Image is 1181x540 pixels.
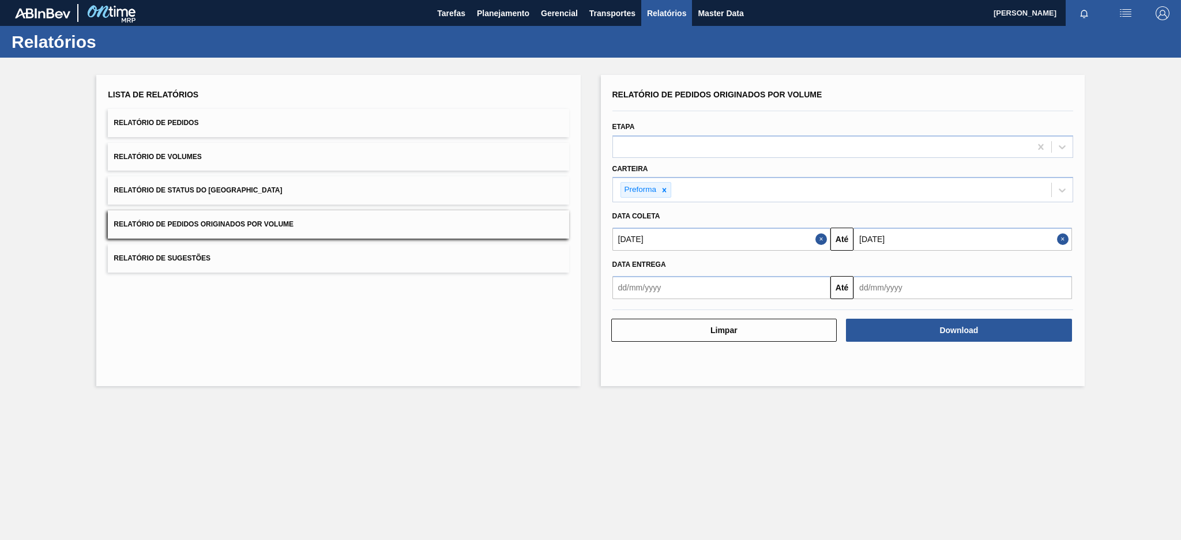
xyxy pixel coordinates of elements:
input: dd/mm/yyyy [853,228,1072,251]
button: Close [815,228,830,251]
button: Limpar [611,319,837,342]
span: Master Data [698,6,743,20]
span: Data coleta [612,212,660,220]
img: Logout [1156,6,1169,20]
button: Relatório de Pedidos Originados por Volume [108,210,569,239]
input: dd/mm/yyyy [612,228,831,251]
button: Relatório de Sugestões [108,244,569,273]
span: Relatório de Pedidos Originados por Volume [612,90,822,99]
div: Preforma [621,183,659,197]
img: TNhmsLtSVTkK8tSr43FrP2fwEKptu5GPRR3wAAAABJRU5ErkJggg== [15,8,70,18]
span: Relatório de Pedidos [114,119,198,127]
button: Relatório de Status do [GEOGRAPHIC_DATA] [108,176,569,205]
button: Até [830,276,853,299]
span: Lista de Relatórios [108,90,198,99]
input: dd/mm/yyyy [612,276,831,299]
button: Download [846,319,1072,342]
span: Relatório de Pedidos Originados por Volume [114,220,294,228]
span: Data entrega [612,260,666,269]
img: userActions [1119,6,1133,20]
input: dd/mm/yyyy [853,276,1072,299]
button: Relatório de Pedidos [108,109,569,137]
span: Relatórios [647,6,686,20]
h1: Relatórios [12,35,216,48]
button: Até [830,228,853,251]
span: Relatório de Sugestões [114,254,210,262]
label: Carteira [612,165,648,173]
span: Transportes [589,6,635,20]
span: Tarefas [437,6,465,20]
button: Notificações [1066,5,1103,21]
span: Gerencial [541,6,578,20]
span: Relatório de Volumes [114,153,201,161]
label: Etapa [612,123,635,131]
button: Relatório de Volumes [108,143,569,171]
span: Planejamento [477,6,529,20]
span: Relatório de Status do [GEOGRAPHIC_DATA] [114,186,282,194]
button: Close [1057,228,1072,251]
